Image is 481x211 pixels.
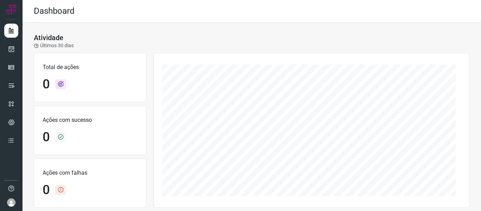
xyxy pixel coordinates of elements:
h1: 0 [43,182,50,198]
p: Ações com falhas [43,169,138,177]
img: Logo [6,4,17,15]
h2: Dashboard [34,6,75,16]
p: Ações com sucesso [43,116,138,124]
h1: 0 [43,130,50,145]
p: Últimos 30 dias [34,42,74,49]
p: Total de ações [43,63,138,72]
h3: Atividade [34,33,63,42]
img: avatar-user-boy.jpg [7,198,15,207]
h1: 0 [43,77,50,92]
